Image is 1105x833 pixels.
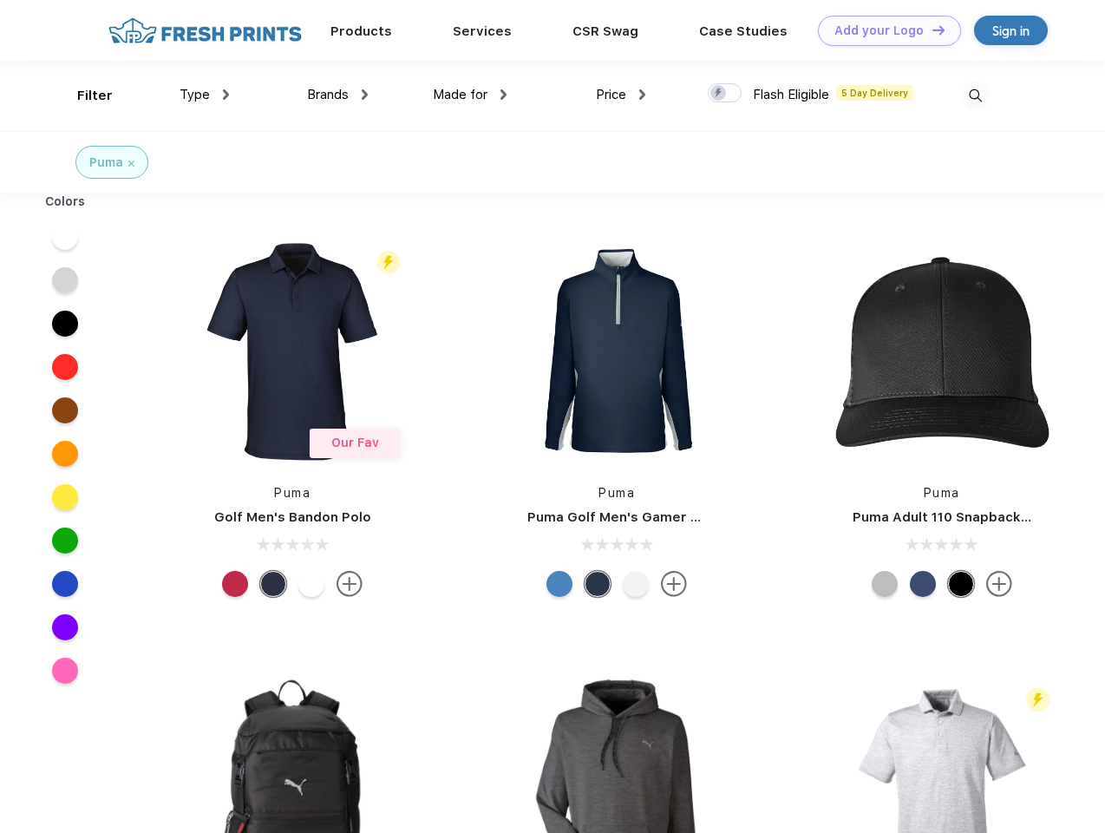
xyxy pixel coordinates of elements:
[500,89,507,100] img: dropdown.png
[331,436,379,449] span: Our Fav
[834,23,924,38] div: Add your Logo
[260,571,286,597] div: Navy Blazer
[180,87,210,102] span: Type
[598,486,635,500] a: Puma
[572,23,638,39] a: CSR Swag
[661,571,687,597] img: more.svg
[89,154,123,172] div: Puma
[222,571,248,597] div: Ski Patrol
[974,16,1048,45] a: Sign in
[596,87,626,102] span: Price
[639,89,645,100] img: dropdown.png
[872,571,898,597] div: Quarry with Brt Whit
[32,193,99,211] div: Colors
[433,87,487,102] span: Made for
[546,571,572,597] div: Bright Cobalt
[453,23,512,39] a: Services
[362,89,368,100] img: dropdown.png
[337,571,363,597] img: more.svg
[177,236,408,467] img: func=resize&h=266
[527,509,801,525] a: Puma Golf Men's Gamer Golf Quarter-Zip
[298,571,324,597] div: Bright White
[948,571,974,597] div: Pma Blk Pma Blk
[932,25,945,35] img: DT
[986,571,1012,597] img: more.svg
[214,509,371,525] a: Golf Men's Bandon Polo
[330,23,392,39] a: Products
[128,161,134,167] img: filter_cancel.svg
[836,85,913,101] span: 5 Day Delivery
[585,571,611,597] div: Navy Blazer
[103,16,307,46] img: fo%20logo%202.webp
[1026,688,1049,712] img: flash_active_toggle.svg
[961,82,990,110] img: desktop_search.svg
[376,251,400,274] img: flash_active_toggle.svg
[753,87,829,102] span: Flash Eligible
[501,236,732,467] img: func=resize&h=266
[623,571,649,597] div: Bright White
[307,87,349,102] span: Brands
[827,236,1057,467] img: func=resize&h=266
[992,21,1030,41] div: Sign in
[77,86,113,106] div: Filter
[274,486,311,500] a: Puma
[223,89,229,100] img: dropdown.png
[910,571,936,597] div: Peacoat Qut Shd
[924,486,960,500] a: Puma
